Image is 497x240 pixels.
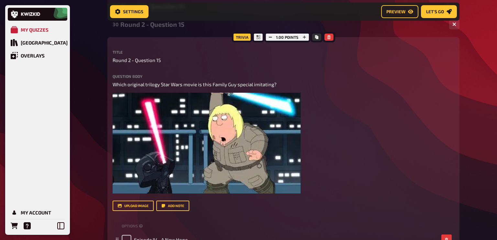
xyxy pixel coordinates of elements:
a: My Account [8,206,67,219]
a: My Quizzes [8,23,67,36]
div: My Account [21,210,51,215]
div: 30 [113,21,118,27]
div: 1.00 points [264,32,310,42]
a: Help [21,219,34,232]
a: Let's go [421,5,457,18]
label: Title [113,50,454,54]
img: Screenshot 2025-09-25 18.16.39 [113,93,301,193]
a: Overlays [8,49,67,62]
span: options [122,223,138,229]
div: Trivia [232,32,252,42]
a: Quiz Library [8,36,67,49]
button: Copy [312,34,321,41]
div: [GEOGRAPHIC_DATA] [21,40,68,46]
div: Round 2 - Question 15 [120,21,444,28]
a: Orders [8,219,21,232]
div: Overlays [21,53,45,58]
div: My Quizzes [21,27,49,33]
span: Preview [386,9,405,14]
span: Round 2 - Question 15 [113,57,161,64]
span: Which original trilogy Star Wars movie is this Family Guy special imitating? [113,81,277,87]
button: upload image [113,201,154,211]
button: Add note [156,201,189,211]
span: Let's go [426,9,444,14]
a: Preview [381,5,418,18]
span: Settings [123,9,143,14]
label: Question body [113,74,454,78]
a: Settings [110,5,149,18]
